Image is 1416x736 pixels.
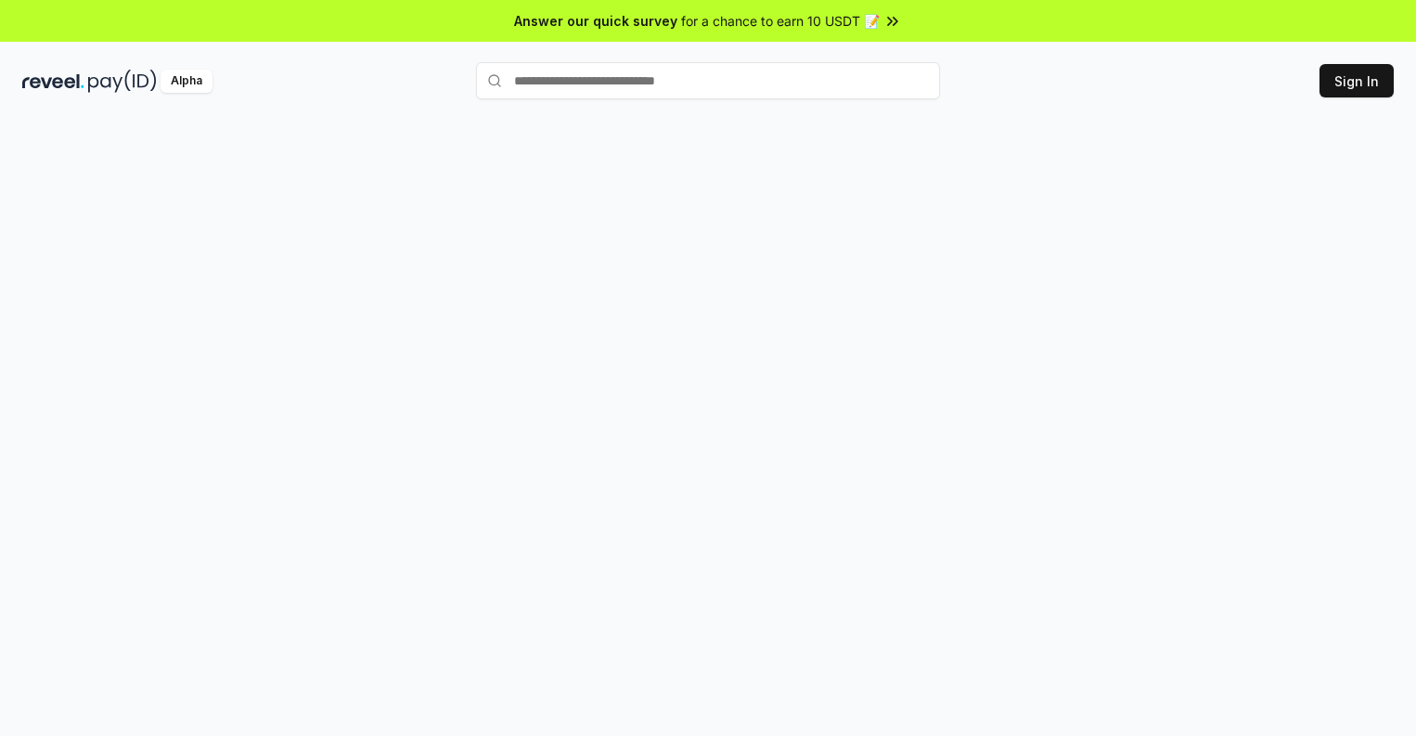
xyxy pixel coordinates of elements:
[22,70,84,93] img: reveel_dark
[88,70,157,93] img: pay_id
[161,70,212,93] div: Alpha
[1319,64,1394,97] button: Sign In
[514,11,677,31] span: Answer our quick survey
[681,11,880,31] span: for a chance to earn 10 USDT 📝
